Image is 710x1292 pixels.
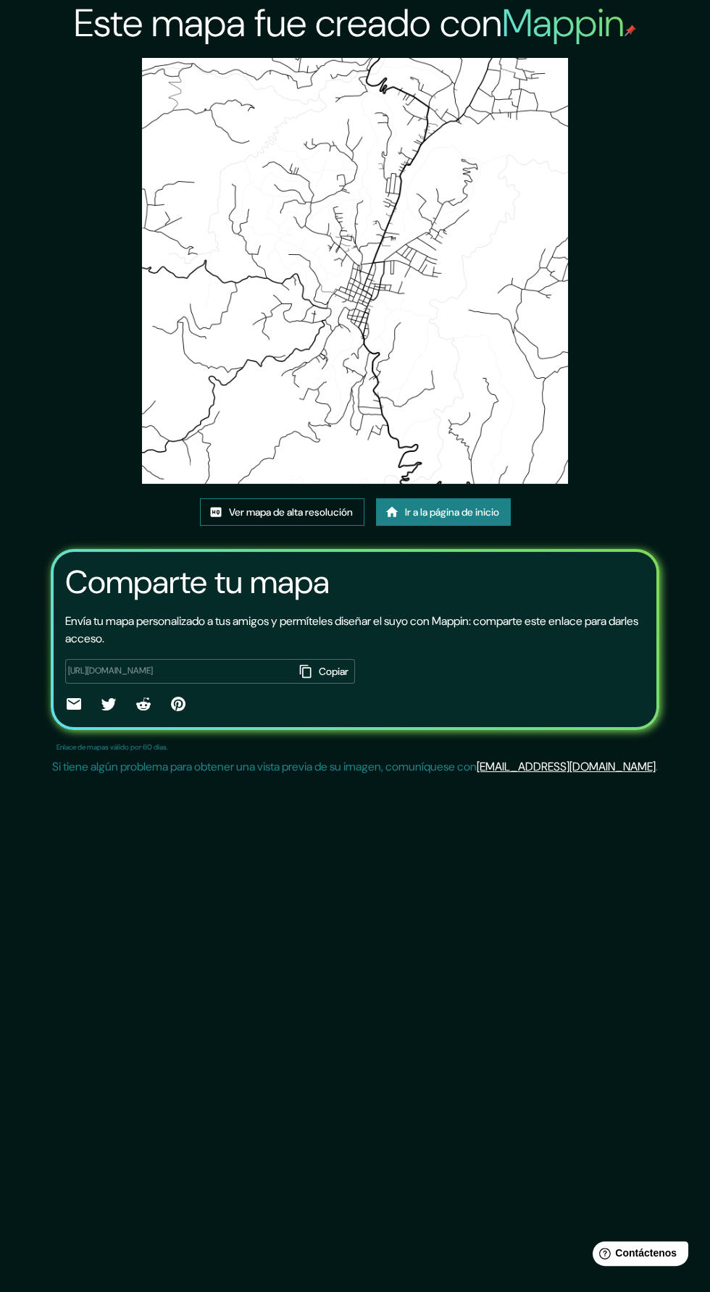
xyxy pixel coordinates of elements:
a: [EMAIL_ADDRESS][DOMAIN_NAME] [477,759,656,774]
img: created-map [142,58,568,484]
font: Si tiene algún problema para obtener una vista previa de su imagen, comuníquese con [52,759,477,774]
font: Ver mapa de alta resolución [229,506,353,519]
img: pin de mapeo [625,25,636,36]
font: Envía tu mapa personalizado a tus amigos y permíteles diseñar el suyo con Mappin: comparte este e... [65,613,638,646]
button: Copiar [295,659,355,684]
font: Comparte tu mapa [65,561,330,603]
a: Ir a la página de inicio [376,498,511,526]
a: Ver mapa de alta resolución [200,498,364,526]
iframe: Lanzador de widgets de ayuda [581,1236,694,1276]
font: Copiar [319,665,348,678]
font: Ir a la página de inicio [405,506,499,519]
font: Enlace de mapas válido por 60 días. [57,742,168,752]
font: . [656,759,658,774]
